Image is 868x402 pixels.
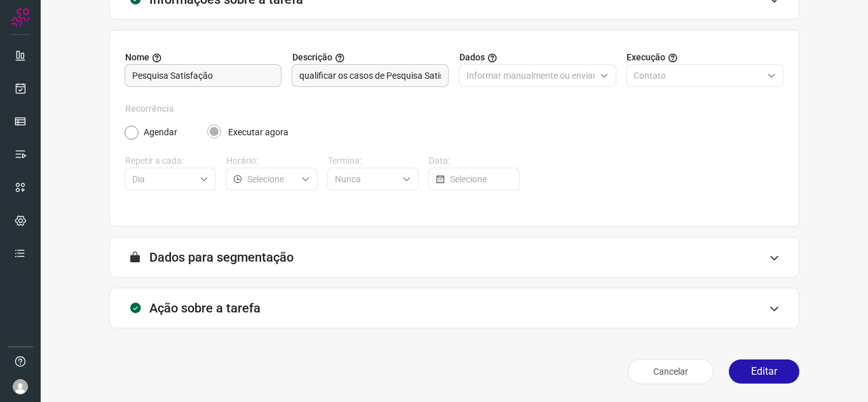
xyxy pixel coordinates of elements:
[226,154,317,168] label: Horário:
[11,8,30,27] img: Logo
[335,168,397,190] input: Selecione
[125,51,149,64] span: Nome
[299,65,441,86] input: Forneça uma breve descrição da sua tarefa.
[328,154,419,168] label: Termina:
[228,126,288,139] label: Executar agora
[125,102,783,116] label: Recorrência
[459,51,485,64] span: Dados
[729,359,799,384] button: Editar
[247,168,295,190] input: Selecione
[429,154,520,168] label: Data:
[144,126,177,139] label: Agendar
[628,359,714,384] button: Cancelar
[149,300,261,316] h3: Ação sobre a tarefa
[13,379,28,394] img: avatar-user-boy.jpg
[132,168,194,190] input: Selecione
[125,154,216,168] label: Repetir a cada:
[149,250,294,265] h3: Dados para segmentação
[627,51,665,64] span: Execução
[634,65,762,86] input: Selecione o tipo de envio
[450,168,512,190] input: Selecione
[132,65,274,86] input: Digite o nome para a sua tarefa.
[292,51,332,64] span: Descrição
[466,65,595,86] input: Selecione o tipo de envio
